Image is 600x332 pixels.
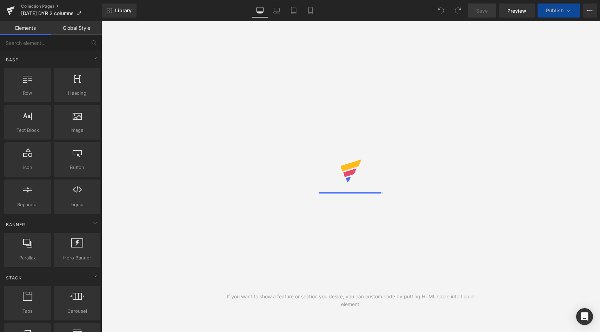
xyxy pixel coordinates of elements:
div: If you want to show a feature or section you desire, you can custom code by putting HTML Code int... [226,293,475,308]
a: Mobile [302,4,319,18]
span: Carousel [56,307,98,315]
span: Library [115,7,132,14]
span: Publish [546,8,564,13]
a: Preview [499,4,535,18]
span: Base [5,56,19,63]
button: Publish [538,4,580,18]
button: More [583,4,597,18]
span: Save [476,7,488,14]
span: Row [6,89,49,97]
span: Liquid [56,201,98,208]
button: Redo [451,4,465,18]
span: Text Block [6,127,49,134]
span: Stack [5,275,22,281]
span: Banner [5,221,26,228]
span: Separator [6,201,49,208]
a: Desktop [252,4,268,18]
a: New Library [102,4,136,18]
span: Icon [6,164,49,171]
span: Parallax [6,254,49,262]
button: Undo [434,4,448,18]
span: Tabs [6,307,49,315]
a: Tablet [285,4,302,18]
div: Open Intercom Messenger [576,308,593,325]
a: Global Style [51,21,102,35]
span: Button [56,164,98,171]
span: [DATE] DYR 2 columns [21,11,74,16]
a: Laptop [268,4,285,18]
span: Preview [507,7,526,14]
a: Collection Pages [21,4,102,9]
span: Hero Banner [56,254,98,262]
span: Heading [56,89,98,97]
span: Image [56,127,98,134]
